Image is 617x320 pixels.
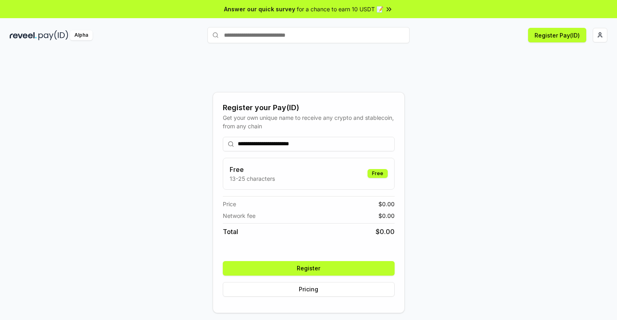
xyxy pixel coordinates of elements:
[223,211,256,220] span: Network fee
[70,30,93,40] div: Alpha
[224,5,295,13] span: Answer our quick survey
[223,102,395,113] div: Register your Pay(ID)
[223,282,395,297] button: Pricing
[297,5,383,13] span: for a chance to earn 10 USDT 📝
[223,227,238,236] span: Total
[230,165,275,174] h3: Free
[376,227,395,236] span: $ 0.00
[10,30,37,40] img: reveel_dark
[38,30,68,40] img: pay_id
[368,169,388,178] div: Free
[230,174,275,183] p: 13-25 characters
[223,113,395,130] div: Get your own unique name to receive any crypto and stablecoin, from any chain
[378,200,395,208] span: $ 0.00
[223,200,236,208] span: Price
[223,261,395,276] button: Register
[378,211,395,220] span: $ 0.00
[528,28,586,42] button: Register Pay(ID)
